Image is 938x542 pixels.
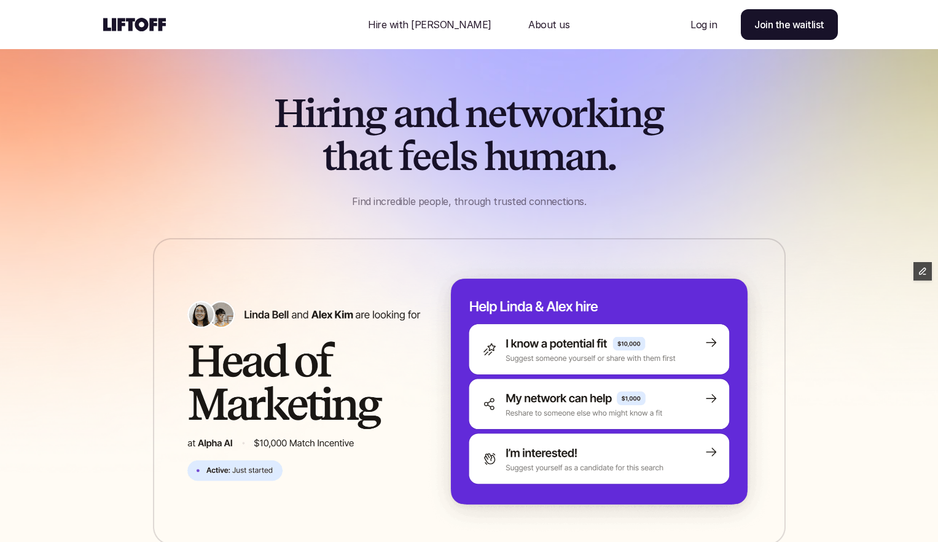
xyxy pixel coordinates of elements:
[330,92,342,135] span: i
[274,92,305,135] span: H
[514,10,584,39] a: Nav Link
[619,92,642,135] span: n
[449,135,459,178] span: l
[565,135,584,178] span: a
[607,135,616,178] span: .
[529,135,565,178] span: m
[431,135,449,178] span: e
[506,92,520,135] span: t
[378,135,391,178] span: t
[413,92,436,135] span: n
[488,92,506,135] span: e
[465,92,488,135] span: n
[551,92,572,135] span: o
[436,92,458,135] span: d
[506,135,529,178] span: u
[358,135,378,178] span: a
[316,92,330,135] span: r
[305,92,316,135] span: i
[364,92,386,135] span: g
[584,135,607,178] span: n
[368,17,491,32] p: Hire with [PERSON_NAME]
[393,92,413,135] span: a
[484,135,507,178] span: h
[690,17,717,32] p: Log in
[459,135,477,178] span: s
[571,92,586,135] span: r
[913,262,932,281] button: Edit Framer Content
[342,92,364,135] span: n
[399,135,413,178] span: f
[335,135,358,178] span: h
[586,92,608,135] span: k
[353,10,506,39] a: Nav Link
[528,17,569,32] p: About us
[754,17,824,32] p: Join the waitlist
[322,135,336,178] span: t
[101,194,838,209] p: Find incredible people, through trusted connections.
[741,9,838,40] a: Join the waitlist
[608,92,619,135] span: i
[642,92,664,135] span: g
[520,92,551,135] span: w
[412,135,431,178] span: e
[676,10,732,39] a: Nav Link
